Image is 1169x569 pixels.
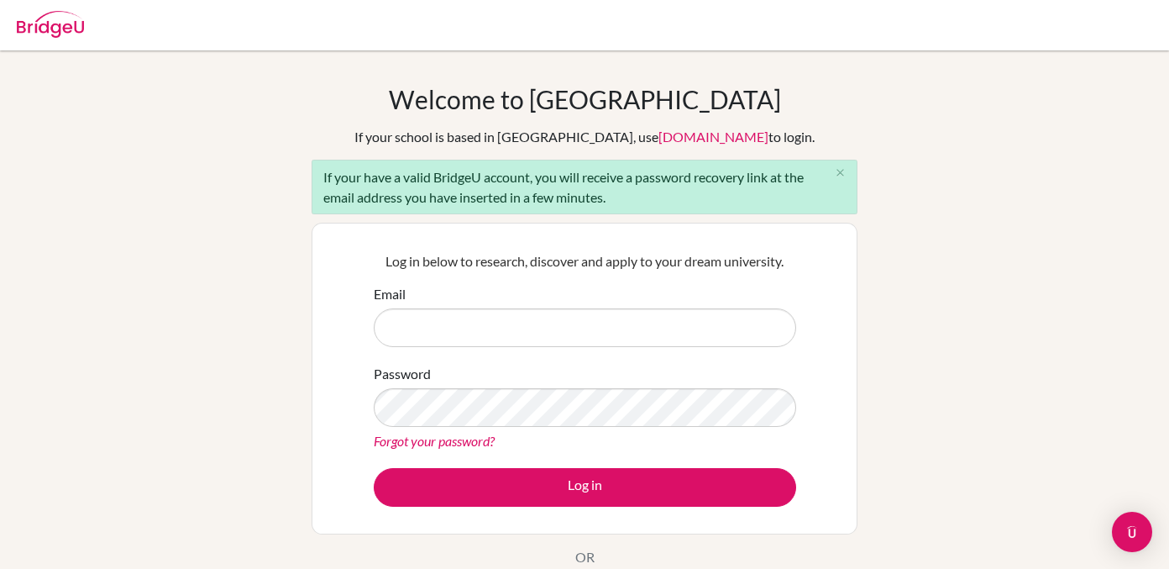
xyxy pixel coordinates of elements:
div: If your have a valid BridgeU account, you will receive a password recovery link at the email addr... [312,160,857,214]
div: If your school is based in [GEOGRAPHIC_DATA], use to login. [354,127,815,147]
button: Close [823,161,857,186]
label: Email [374,284,406,304]
a: Forgot your password? [374,433,495,449]
button: Log in [374,468,796,507]
h1: Welcome to [GEOGRAPHIC_DATA] [389,84,781,114]
a: [DOMAIN_NAME] [658,129,768,145]
p: OR [575,547,595,567]
label: Password [374,364,431,384]
i: close [834,166,847,179]
p: Log in below to research, discover and apply to your dream university. [374,251,796,271]
div: Open Intercom Messenger [1112,512,1152,552]
img: Bridge-U [17,11,84,38]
